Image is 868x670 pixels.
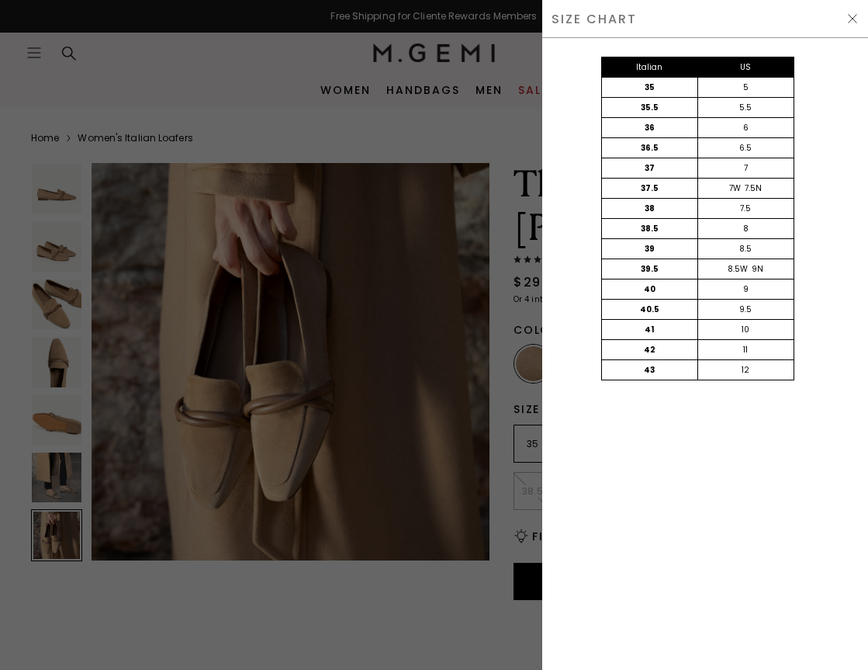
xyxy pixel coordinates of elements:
[745,182,762,195] div: 7.5N
[602,360,698,380] div: 43
[697,98,794,117] div: 5.5
[602,158,698,178] div: 37
[752,263,763,276] div: 9N
[602,239,698,259] div: 39
[697,138,794,158] div: 6.5
[697,320,794,339] div: 10
[729,182,741,195] div: 7W
[602,300,698,319] div: 40.5
[602,118,698,137] div: 36
[697,78,794,97] div: 5
[602,179,698,198] div: 37.5
[697,57,794,77] div: US
[602,320,698,339] div: 41
[602,78,698,97] div: 35
[697,118,794,137] div: 6
[697,158,794,178] div: 7
[602,199,698,218] div: 38
[602,219,698,238] div: 38.5
[697,279,794,299] div: 9
[697,239,794,259] div: 8.5
[697,199,794,218] div: 7.5
[602,259,698,279] div: 39.5
[602,279,698,299] div: 40
[602,57,698,77] div: Italian
[728,263,748,276] div: 8.5W
[602,138,698,158] div: 36.5
[602,98,698,117] div: 35.5
[602,340,698,359] div: 42
[697,340,794,359] div: 11
[697,219,794,238] div: 8
[697,360,794,380] div: 12
[697,300,794,319] div: 9.5
[846,12,859,25] img: Hide Drawer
